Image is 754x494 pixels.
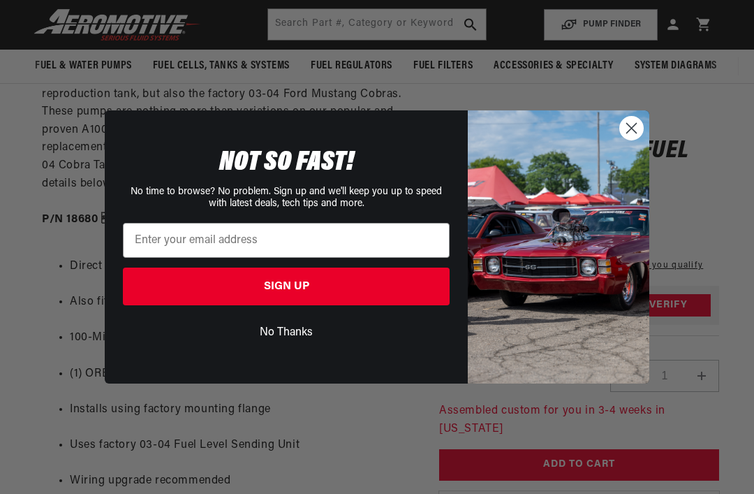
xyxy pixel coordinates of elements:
[123,223,450,258] input: Enter your email address
[131,187,442,209] span: No time to browse? No problem. Sign up and we'll keep you up to speed with latest deals, tech tip...
[123,268,450,305] button: SIGN UP
[619,116,644,140] button: Close dialog
[123,319,450,346] button: No Thanks
[468,110,649,383] img: 85cdd541-2605-488b-b08c-a5ee7b438a35.jpeg
[219,149,354,177] span: NOT SO FAST!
